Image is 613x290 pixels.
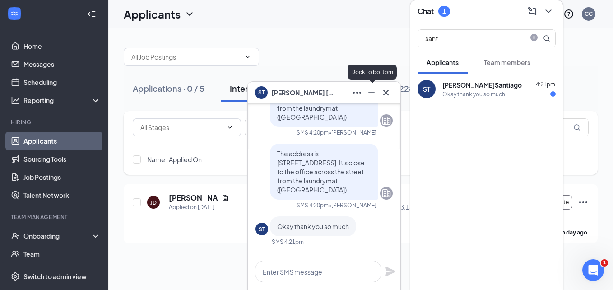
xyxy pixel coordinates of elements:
[585,10,593,18] div: CC
[329,129,376,136] span: • [PERSON_NAME]
[169,193,218,203] h5: [PERSON_NAME]
[23,132,101,150] a: Applicants
[23,73,101,91] a: Scheduling
[11,272,20,281] svg: Settings
[366,87,377,98] svg: Minimize
[379,85,393,100] button: Cross
[297,201,329,209] div: SMS 4:20pm
[529,34,539,43] span: close-circle
[230,83,296,94] div: Interviews · 1 / 42
[272,238,304,246] div: SMS 4:21pm
[169,203,229,212] div: Applied on [DATE]
[222,194,229,201] svg: Document
[352,87,362,98] svg: Ellipses
[381,115,392,126] svg: Company
[578,197,589,208] svg: Ellipses
[245,118,291,136] button: Filter Filters
[573,124,580,131] svg: MagnifyingGlass
[350,85,364,100] button: Ellipses
[23,37,101,55] a: Home
[427,58,459,66] span: Applicants
[147,155,202,164] span: Name · Applied On
[23,231,93,240] div: Onboarding
[140,122,223,132] input: All Stages
[133,83,204,94] div: Applications · 0 / 5
[226,124,233,131] svg: ChevronDown
[442,7,446,15] div: 1
[418,6,434,16] h3: Chat
[11,213,99,221] div: Team Management
[364,85,379,100] button: Minimize
[11,231,20,240] svg: UserCheck
[23,245,101,263] a: Team
[329,201,376,209] span: • [PERSON_NAME]
[244,53,251,61] svg: ChevronDown
[23,272,87,281] div: Switch to admin view
[87,9,96,19] svg: Collapse
[385,266,396,277] svg: Plane
[23,55,101,73] a: Messages
[442,80,522,89] div: [PERSON_NAME] iago
[418,30,525,47] input: Search applicant
[527,6,538,17] svg: ComposeMessage
[277,222,349,230] span: Okay thank you so much
[150,199,157,206] div: JD
[271,88,334,98] span: [PERSON_NAME] [PERSON_NAME]
[23,96,101,105] div: Reporting
[11,96,20,105] svg: Analysis
[562,229,587,236] b: a day ago
[277,150,365,194] span: The address is [STREET_ADDRESS]. It's close to the office across the street from the laundrymat (...
[442,90,505,98] div: Okay thank you so much
[582,259,604,281] iframe: Intercom live chat
[543,6,554,17] svg: ChevronDown
[543,35,550,42] svg: MagnifyingGlass
[525,4,539,19] button: ComposeMessage
[484,58,530,66] span: Team members
[381,188,392,199] svg: Company
[10,9,19,18] svg: WorkstreamLogo
[11,118,99,126] div: Hiring
[495,81,509,89] b: Sant
[184,9,195,19] svg: ChevronDown
[348,65,397,80] div: Dock to bottom
[23,168,101,186] a: Job Postings
[381,87,391,98] svg: Cross
[563,9,574,19] svg: QuestionInfo
[131,52,241,62] input: All Job Postings
[529,34,539,41] span: close-circle
[423,84,430,94] div: ST
[536,81,555,88] span: 4:21pm
[23,150,101,168] a: Sourcing Tools
[124,6,181,22] h1: Applicants
[259,225,265,233] div: ST
[297,129,329,136] div: SMS 4:20pm
[541,4,556,19] button: ChevronDown
[23,186,101,204] a: Talent Network
[601,259,608,267] span: 1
